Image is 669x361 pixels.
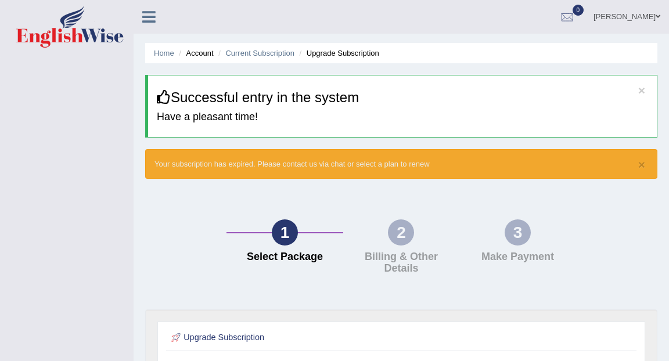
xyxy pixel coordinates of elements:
h4: Have a pleasant time! [157,111,648,123]
div: 3 [505,219,531,246]
a: Current Subscription [225,49,294,57]
h4: Make Payment [465,251,570,263]
li: Upgrade Subscription [297,48,379,59]
div: Your subscription has expired. Please contact us via chat or select a plan to renew [145,149,657,179]
button: × [638,84,645,96]
div: 2 [388,219,414,246]
h4: Billing & Other Details [349,251,454,275]
li: Account [176,48,213,59]
h4: Select Package [232,251,337,263]
button: × [638,158,645,171]
div: 1 [272,219,298,246]
h2: Upgrade Subscription [169,330,457,345]
a: Home [154,49,174,57]
h3: Successful entry in the system [157,90,648,105]
span: 0 [573,5,584,16]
